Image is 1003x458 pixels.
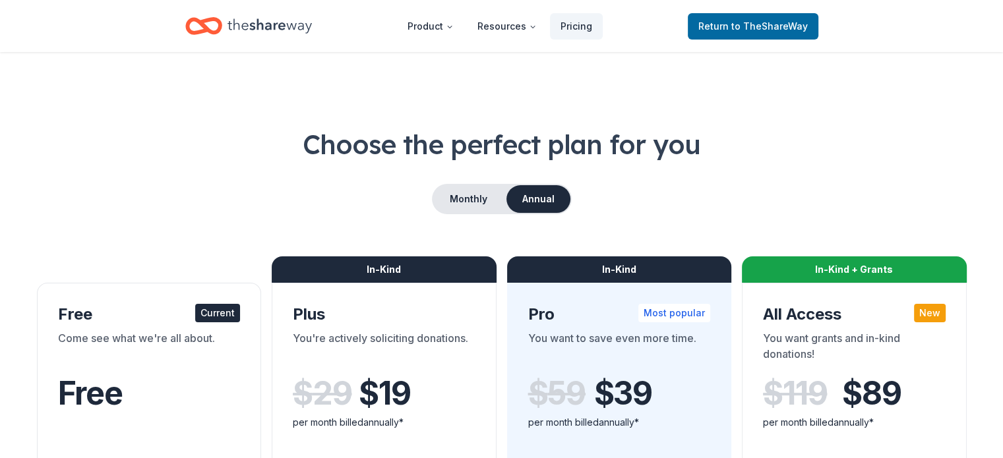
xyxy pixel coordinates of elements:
[550,13,603,40] a: Pricing
[594,375,652,412] span: $ 39
[528,415,711,430] div: per month billed annually*
[32,126,971,163] h1: Choose the perfect plan for you
[58,304,241,325] div: Free
[58,330,241,367] div: Come see what we're all about.
[763,415,946,430] div: per month billed annually*
[185,11,312,42] a: Home
[528,304,711,325] div: Pro
[763,304,946,325] div: All Access
[272,256,497,283] div: In-Kind
[688,13,818,40] a: Returnto TheShareWay
[506,185,570,213] button: Annual
[731,20,808,32] span: to TheShareWay
[293,304,475,325] div: Plus
[698,18,808,34] span: Return
[467,13,547,40] button: Resources
[528,330,711,367] div: You want to save even more time.
[638,304,710,322] div: Most popular
[397,13,464,40] button: Product
[293,330,475,367] div: You're actively soliciting donations.
[359,375,410,412] span: $ 19
[914,304,946,322] div: New
[397,11,603,42] nav: Main
[195,304,240,322] div: Current
[763,330,946,367] div: You want grants and in-kind donations!
[842,375,901,412] span: $ 89
[507,256,732,283] div: In-Kind
[433,185,504,213] button: Monthly
[293,415,475,430] div: per month billed annually*
[742,256,967,283] div: In-Kind + Grants
[58,374,123,413] span: Free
